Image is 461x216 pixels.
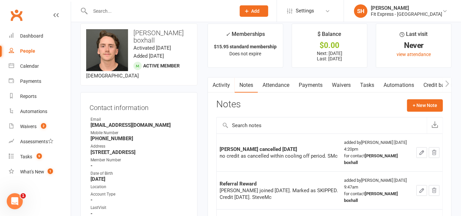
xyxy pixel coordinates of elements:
span: Active member [143,63,180,68]
div: Last visit [400,30,428,42]
div: Member Number [91,157,188,163]
a: view attendance [397,52,431,57]
a: Automations [9,104,71,119]
div: for contact [344,153,410,166]
img: image1636007628.png [86,29,128,71]
div: Never [382,42,445,49]
a: Attendance [258,77,294,93]
strong: [STREET_ADDRESS] [91,149,188,155]
div: Account Type [91,191,188,198]
div: Fit Express - [GEOGRAPHIC_DATA] [371,11,442,17]
a: Tasks 9 [9,149,71,164]
div: Tasks [20,154,32,159]
span: 9 [37,153,42,159]
div: Assessments [20,139,53,144]
div: Waivers [20,124,37,129]
strong: [DATE] [91,176,188,182]
div: What's New [20,169,44,174]
strong: Referral Reward [220,181,256,187]
strong: $15.95 standard membership [214,44,277,49]
time: Added [DATE] [133,53,164,59]
div: Automations [20,109,47,114]
div: SH [354,4,367,18]
div: Mobile Number [91,130,188,136]
span: Does not expire [229,51,261,56]
h3: Contact information [90,101,188,111]
div: Memberships [226,30,265,42]
strong: [PHONE_NUMBER] [91,136,188,142]
a: Payments [9,74,71,89]
a: Calendar [9,59,71,74]
a: Reports [9,89,71,104]
a: Automations [379,77,419,93]
span: Add [251,8,260,14]
span: 1 [20,193,26,199]
h3: [PERSON_NAME] boxhall [86,29,192,44]
div: Calendar [20,63,39,69]
div: Reports [20,94,37,99]
strong: [PERSON_NAME] boxhall [344,191,398,203]
a: Clubworx [8,7,25,23]
a: Tasks [355,77,379,93]
div: [PERSON_NAME] [371,5,442,11]
div: Address [91,143,188,150]
a: Activity [208,77,235,93]
strong: [PERSON_NAME] cancelled [DATE] [220,146,297,152]
input: Search... [88,6,231,16]
a: Waivers [327,77,355,93]
div: Date of Birth [91,170,188,177]
span: [DEMOGRAPHIC_DATA] [86,73,139,79]
h3: Notes [216,99,241,111]
span: 1 [48,168,53,174]
a: Waivers 2 [9,119,71,134]
div: Payments [20,78,41,84]
iframe: Intercom live chat [7,193,23,209]
span: 2 [41,123,46,129]
div: $0.00 [298,42,361,49]
div: [PERSON_NAME] joined [DATE]. Marked as SKIPPED. Credit [DATE]. SteveMc [220,187,338,201]
div: added by [PERSON_NAME] [DATE] 4:20pm [344,139,410,166]
i: ✓ [226,31,230,38]
strong: - [91,197,188,203]
div: Dashboard [20,33,43,39]
strong: - [91,163,188,169]
a: Payments [294,77,327,93]
time: Activated [DATE] [133,45,171,51]
div: People [20,48,35,54]
div: Location [91,184,188,190]
div: no credit as cancelled within cooling off period. SMc [220,153,338,159]
button: + New Note [407,99,443,111]
strong: [EMAIL_ADDRESS][DOMAIN_NAME] [91,122,188,128]
a: What's New1 [9,164,71,179]
a: People [9,44,71,59]
span: Settings [296,3,314,18]
button: Add [240,5,268,17]
a: Notes [235,77,258,93]
input: Search notes [217,117,427,133]
p: Next: [DATE] Last: [DATE] [298,51,361,61]
div: $ Balance [318,30,341,42]
div: added by [PERSON_NAME] [DATE] 9:47am [344,177,410,204]
a: Dashboard [9,29,71,44]
div: LastVisit [91,205,188,211]
div: for contact [344,191,410,204]
strong: [PERSON_NAME] boxhall [344,153,398,165]
div: Email [91,116,188,123]
a: Assessments [9,134,71,149]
